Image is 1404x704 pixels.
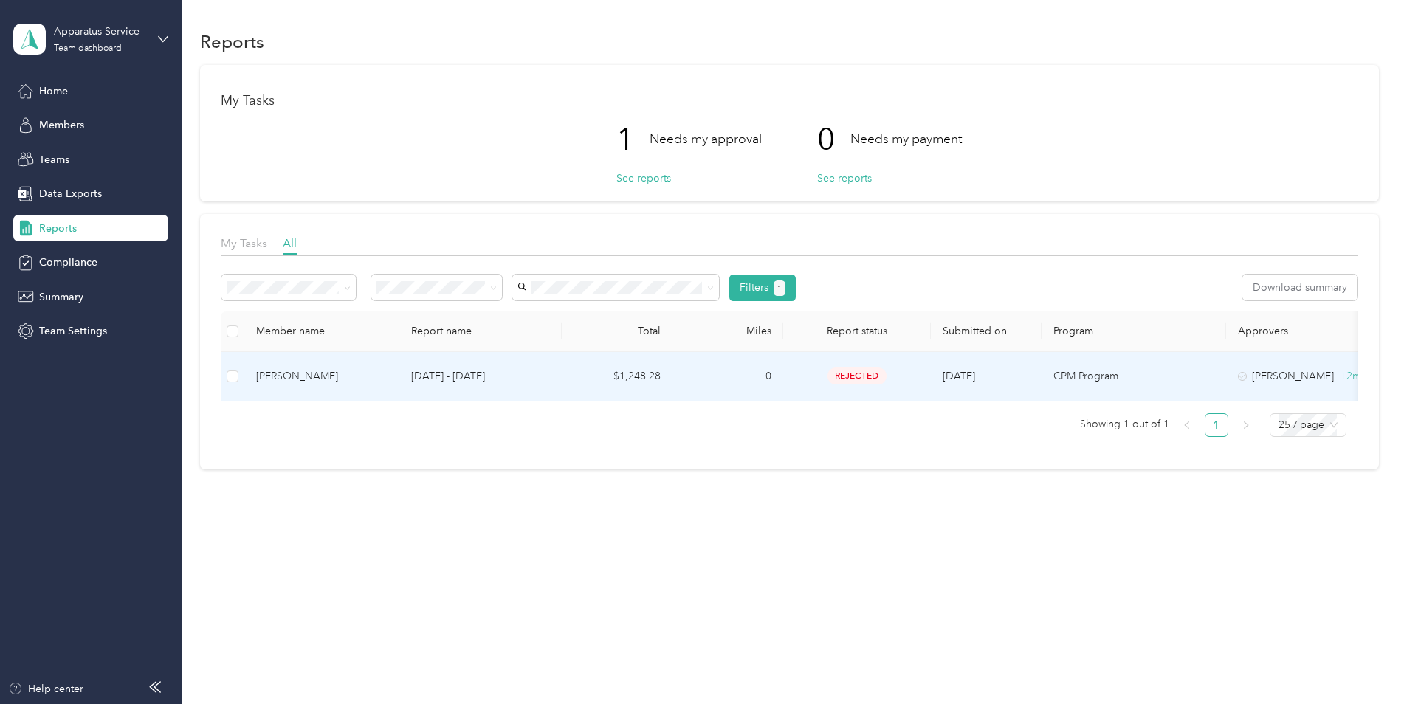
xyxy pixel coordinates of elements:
p: 1 [616,108,650,170]
button: Filters1 [729,275,796,301]
button: Help center [8,681,83,697]
div: Page Size [1270,413,1346,437]
button: right [1234,413,1258,437]
div: Miles [684,325,771,337]
th: Report name [399,311,562,352]
span: 1 [777,282,782,295]
span: Members [39,117,84,133]
button: left [1175,413,1199,437]
th: Program [1042,311,1226,352]
span: Reports [39,221,77,236]
p: Needs my payment [850,130,962,148]
div: [PERSON_NAME] [1238,368,1362,384]
a: 1 [1205,414,1228,436]
td: CPM Program [1042,352,1226,401]
span: + 2 more [1340,370,1377,382]
p: 0 [817,108,850,170]
span: Summary [39,289,83,305]
div: [PERSON_NAME] [256,368,388,384]
span: [DATE] [943,370,975,382]
span: Compliance [39,255,97,270]
button: See reports [817,170,872,186]
div: Member name [256,325,388,337]
td: $1,248.28 [562,352,672,401]
span: Team Settings [39,323,107,339]
div: Team dashboard [54,44,122,53]
span: 25 / page [1279,414,1338,436]
div: Total [574,325,661,337]
span: All [283,236,297,250]
th: Submitted on [931,311,1042,352]
span: Data Exports [39,186,102,201]
p: Needs my approval [650,130,762,148]
h1: My Tasks [221,93,1358,108]
button: See reports [616,170,671,186]
iframe: Everlance-gr Chat Button Frame [1321,621,1404,704]
th: Member name [244,311,399,352]
button: Download summary [1242,275,1357,300]
li: Previous Page [1175,413,1199,437]
p: [DATE] - [DATE] [411,368,550,384]
p: CPM Program [1053,368,1214,384]
span: left [1183,421,1191,429]
span: rejected [827,367,887,384]
span: Showing 1 out of 1 [1080,413,1169,435]
button: 1 [774,280,786,296]
th: Approvers [1226,311,1374,352]
div: Apparatus Service [54,24,146,39]
h1: Reports [200,34,264,49]
span: right [1242,421,1250,429]
td: 0 [672,352,783,401]
span: Report status [795,325,919,337]
li: 1 [1205,413,1228,437]
li: Next Page [1234,413,1258,437]
span: Teams [39,152,69,168]
span: My Tasks [221,236,267,250]
span: Home [39,83,68,99]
